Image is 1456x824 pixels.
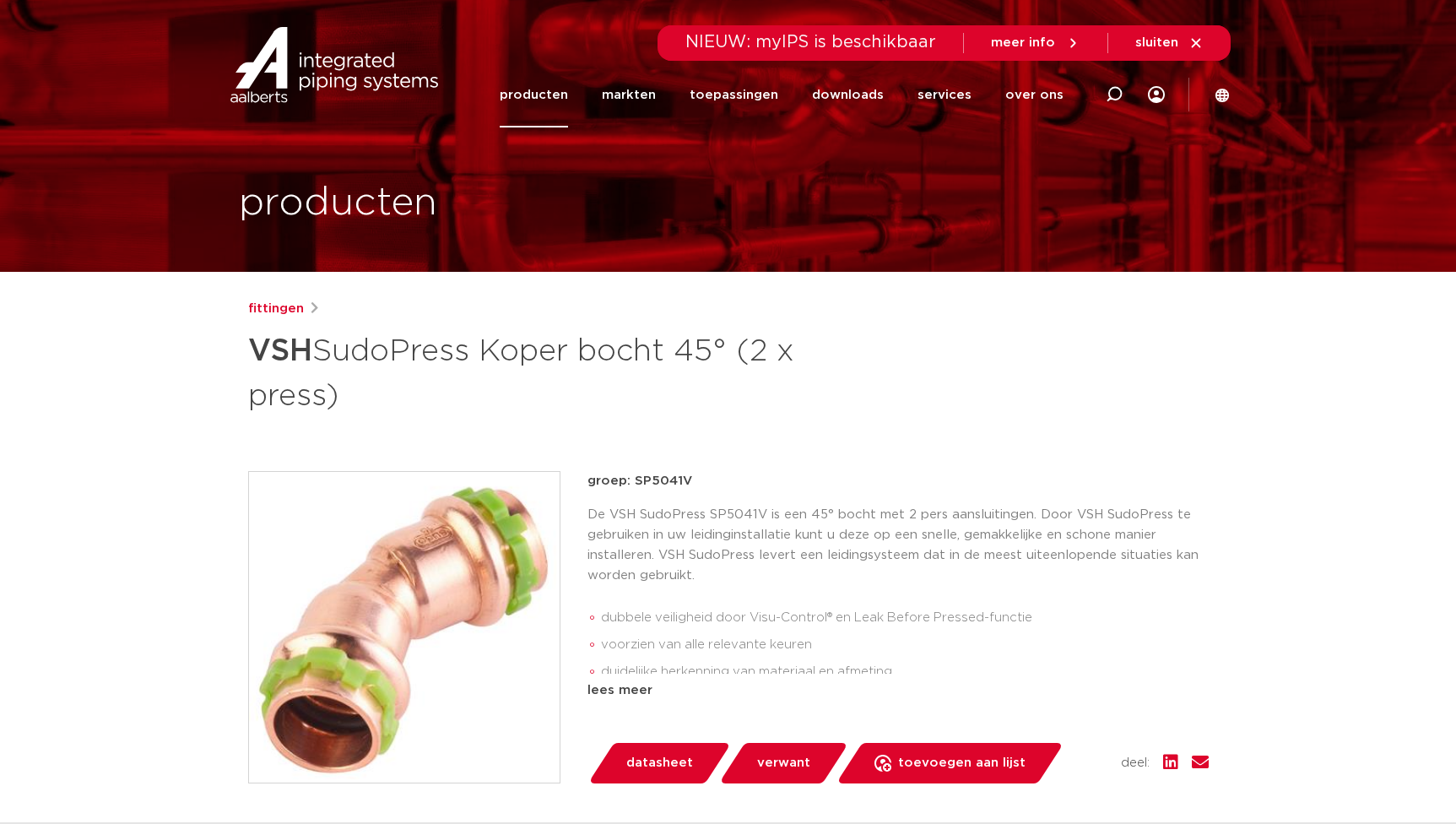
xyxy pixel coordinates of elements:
span: NIEUW: myIPS is beschikbaar [685,34,936,51]
span: deel: [1121,753,1150,773]
li: voorzien van alle relevante keuren [601,632,1209,659]
a: sluiten [1135,35,1204,51]
span: toevoegen aan lijst [898,750,1026,777]
a: downloads [812,62,884,127]
a: meer info [991,35,1080,51]
a: markten [602,62,656,127]
h1: SudoPress Koper bocht 45° (2 x press) [248,326,882,417]
a: producten [500,62,568,127]
span: verwant [757,750,810,777]
img: Product Image for VSH SudoPress Koper bocht 45° (2 x press) [249,472,560,783]
a: over ons [1005,62,1064,127]
nav: Menu [500,62,1064,127]
a: services [917,62,972,127]
a: verwant [718,743,848,783]
span: meer info [991,36,1055,49]
a: fittingen [248,299,304,319]
h1: producten [239,176,437,230]
strong: VSH [248,336,312,366]
p: De VSH SudoPress SP5041V is een 45° bocht met 2 pers aansluitingen. Door VSH SudoPress te gebruik... [587,505,1209,586]
li: duidelijke herkenning van materiaal en afmeting [601,659,1209,686]
a: datasheet [587,743,731,783]
a: toepassingen [690,62,778,127]
span: sluiten [1135,36,1178,49]
div: lees meer [587,680,1209,701]
p: groep: SP5041V [587,471,1209,491]
span: datasheet [626,750,693,777]
li: dubbele veiligheid door Visu-Control® en Leak Before Pressed-functie [601,604,1209,632]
